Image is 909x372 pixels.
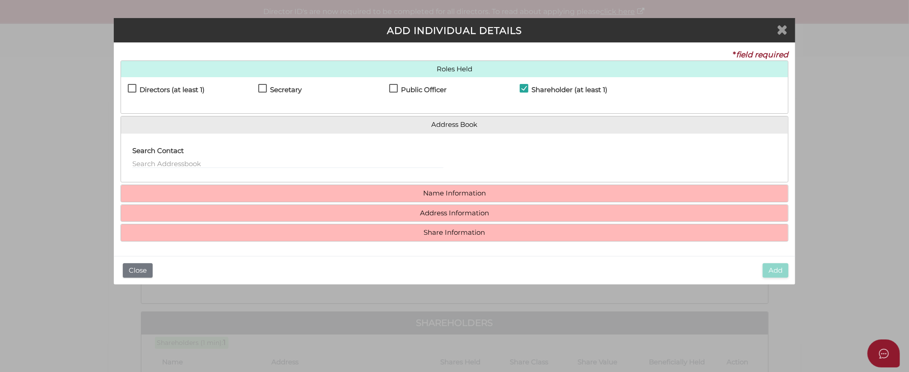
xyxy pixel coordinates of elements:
button: Add [763,263,788,278]
button: Open asap [867,339,900,367]
input: Search Addressbook [132,158,443,168]
a: Share Information [128,229,782,237]
h4: Search Contact [132,147,184,155]
a: Address Information [128,209,782,217]
a: Name Information [128,190,782,197]
button: Close [123,263,153,278]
